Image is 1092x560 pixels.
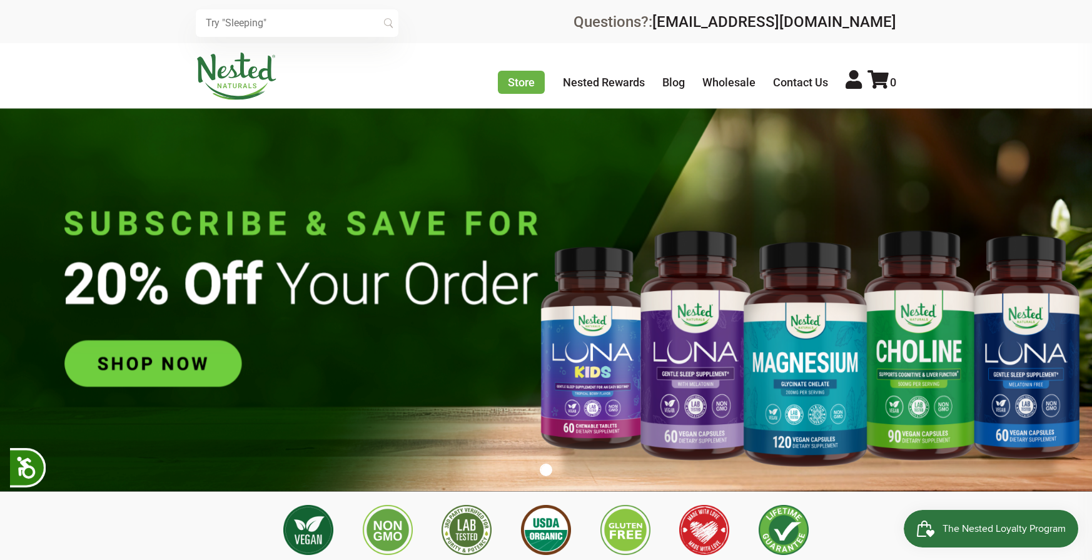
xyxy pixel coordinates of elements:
img: Non GMO [363,505,413,555]
div: Questions?: [574,14,896,29]
img: Vegan [283,505,333,555]
img: Made with Love [679,505,729,555]
img: 3rd Party Lab Tested [442,505,492,555]
a: Contact Us [773,76,828,89]
a: Wholesale [702,76,756,89]
img: Gluten Free [600,505,650,555]
a: Blog [662,76,685,89]
iframe: Button to open loyalty program pop-up [904,510,1079,547]
a: Nested Rewards [563,76,645,89]
span: 0 [890,76,896,89]
a: 0 [867,76,896,89]
input: Try "Sleeping" [196,9,398,37]
a: [EMAIL_ADDRESS][DOMAIN_NAME] [652,13,896,31]
button: 1 of 1 [540,464,552,476]
img: USDA Organic [521,505,571,555]
img: Nested Naturals [196,53,277,100]
a: Store [498,71,545,94]
img: Lifetime Guarantee [759,505,809,555]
